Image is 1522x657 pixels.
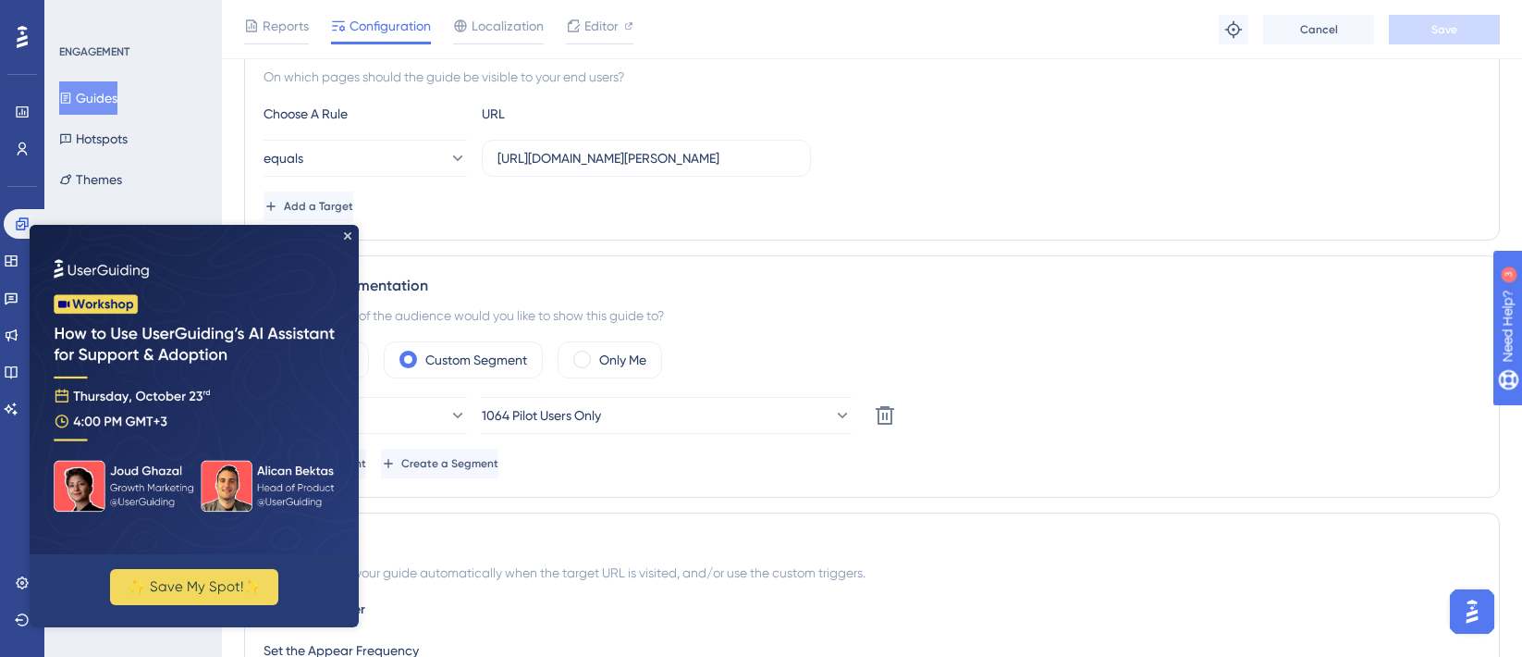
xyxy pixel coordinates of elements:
[264,140,467,177] button: equals
[1389,15,1500,44] button: Save
[599,349,646,371] label: Only Me
[264,147,303,169] span: equals
[584,15,619,37] span: Editor
[264,275,1480,297] div: Audience Segmentation
[1300,22,1338,37] span: Cancel
[482,103,685,125] div: URL
[264,66,1480,88] div: On which pages should the guide be visible to your end users?
[1444,584,1500,639] iframe: UserGuiding AI Assistant Launcher
[59,81,117,115] button: Guides
[482,397,852,434] button: 1064 Pilot Users Only
[482,404,601,427] span: 1064 Pilot Users Only
[59,163,122,196] button: Themes
[80,344,249,380] button: ✨ Save My Spot!✨
[264,532,1480,554] div: Trigger
[263,15,309,37] span: Reports
[425,349,527,371] label: Custom Segment
[314,7,322,15] div: Close Preview
[129,9,134,24] div: 3
[401,456,498,471] span: Create a Segment
[1263,15,1374,44] button: Cancel
[264,562,1480,584] div: You can trigger your guide automatically when the target URL is visited, and/or use the custom tr...
[350,15,431,37] span: Configuration
[284,199,353,214] span: Add a Target
[381,449,498,478] button: Create a Segment
[59,122,128,155] button: Hotspots
[497,148,795,168] input: yourwebsite.com/path
[43,5,116,27] span: Need Help?
[264,192,353,221] button: Add a Target
[264,103,467,125] div: Choose A Rule
[264,397,467,434] button: matches
[264,304,1480,327] div: Which segment of the audience would you like to show this guide to?
[59,44,129,59] div: ENGAGEMENT
[472,15,544,37] span: Localization
[1431,22,1457,37] span: Save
